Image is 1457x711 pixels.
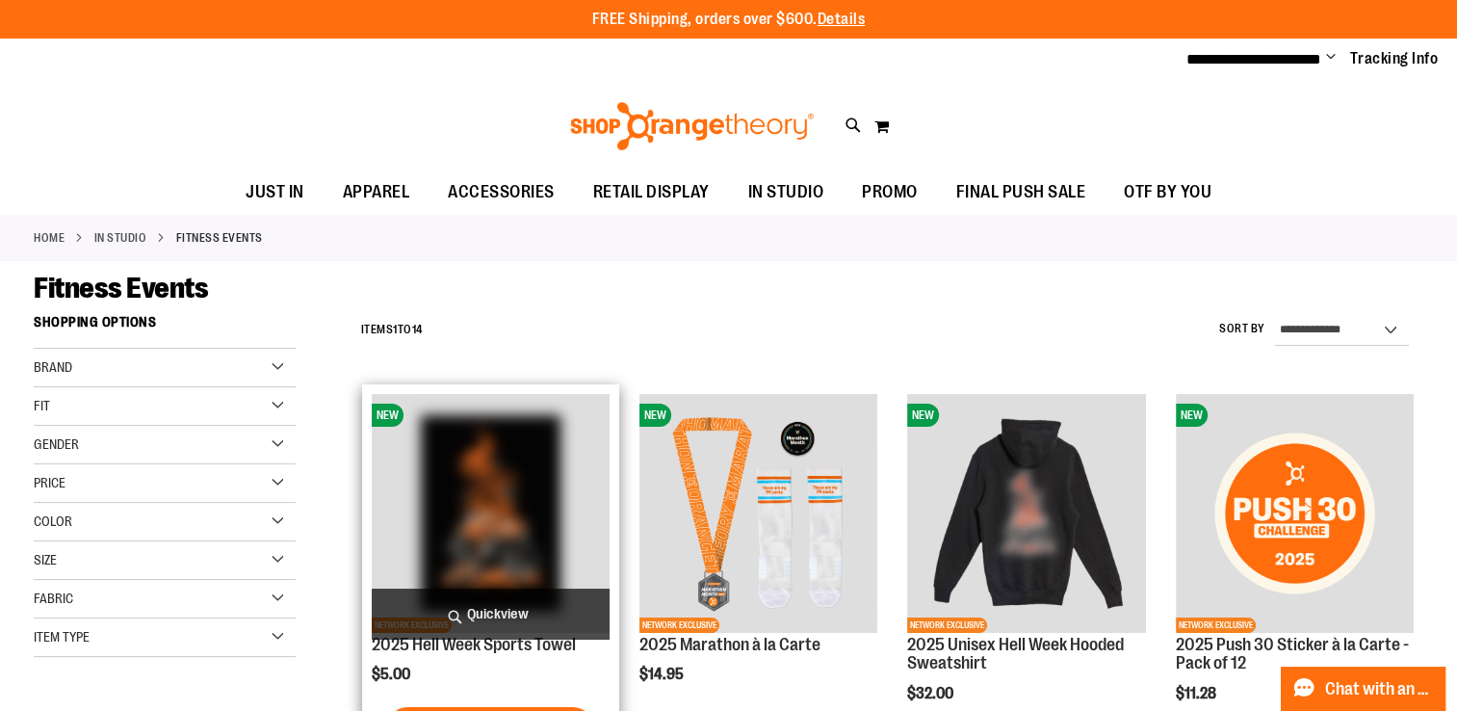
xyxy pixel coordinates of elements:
[1176,404,1208,427] span: NEW
[246,171,304,214] span: JUST IN
[593,171,710,214] span: RETAIL DISPLAY
[34,552,57,567] span: Size
[907,685,956,702] span: $32.00
[429,171,574,215] a: ACCESSORIES
[639,618,719,633] span: NETWORK EXCLUSIVE
[639,394,877,635] a: 2025 Marathon à la CarteNEWNETWORK EXCLUSIVE
[1105,171,1231,215] a: OTF BY YOU
[1176,394,1414,635] a: 2025 Push 30 Sticker à la Carte - Pack of 12NEWNETWORK EXCLUSIVE
[226,171,324,215] a: JUST IN
[567,102,817,150] img: Shop Orangetheory
[34,398,50,413] span: Fit
[34,229,65,247] a: Home
[34,305,296,349] strong: Shopping Options
[411,323,422,336] span: 14
[907,394,1145,632] img: 2025 Hell Week Hooded Sweatshirt
[1176,618,1256,633] span: NETWORK EXCLUSIVE
[372,589,610,640] a: Quickview
[34,475,65,490] span: Price
[372,635,576,654] a: 2025 Hell Week Sports Towel
[1124,171,1211,214] span: OTF BY YOU
[1176,635,1409,673] a: 2025 Push 30 Sticker à la Carte - Pack of 12
[1350,48,1439,69] a: Tracking Info
[639,666,687,683] span: $14.95
[1176,394,1414,632] img: 2025 Push 30 Sticker à la Carte - Pack of 12
[956,171,1086,214] span: FINAL PUSH SALE
[937,171,1106,215] a: FINAL PUSH SALE
[176,229,263,247] strong: Fitness Events
[372,394,610,635] a: OTF 2025 Hell Week Event RetailNEWNETWORK EXCLUSIVE
[907,618,987,633] span: NETWORK EXCLUSIVE
[907,394,1145,635] a: 2025 Hell Week Hooded SweatshirtNEWNETWORK EXCLUSIVE
[324,171,429,215] a: APPAREL
[448,171,555,214] span: ACCESSORIES
[34,436,79,452] span: Gender
[574,171,729,215] a: RETAIL DISPLAY
[343,171,410,214] span: APPAREL
[729,171,844,214] a: IN STUDIO
[818,11,866,28] a: Details
[862,171,918,214] span: PROMO
[34,359,72,375] span: Brand
[34,629,90,645] span: Item Type
[1176,685,1219,702] span: $11.28
[748,171,824,214] span: IN STUDIO
[372,666,413,683] span: $5.00
[1281,667,1446,711] button: Chat with an Expert
[34,513,72,529] span: Color
[907,635,1124,673] a: 2025 Unisex Hell Week Hooded Sweatshirt
[34,272,208,304] span: Fitness Events
[34,591,73,606] span: Fabric
[639,404,671,427] span: NEW
[639,394,877,632] img: 2025 Marathon à la Carte
[1325,680,1434,698] span: Chat with an Expert
[94,229,147,247] a: IN STUDIO
[360,315,422,345] h2: Items to
[1219,321,1265,337] label: Sort By
[907,404,939,427] span: NEW
[372,394,610,632] img: OTF 2025 Hell Week Event Retail
[372,404,403,427] span: NEW
[639,635,820,654] a: 2025 Marathon à la Carte
[843,171,937,215] a: PROMO
[1326,49,1336,68] button: Account menu
[393,323,398,336] span: 1
[592,9,866,31] p: FREE Shipping, orders over $600.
